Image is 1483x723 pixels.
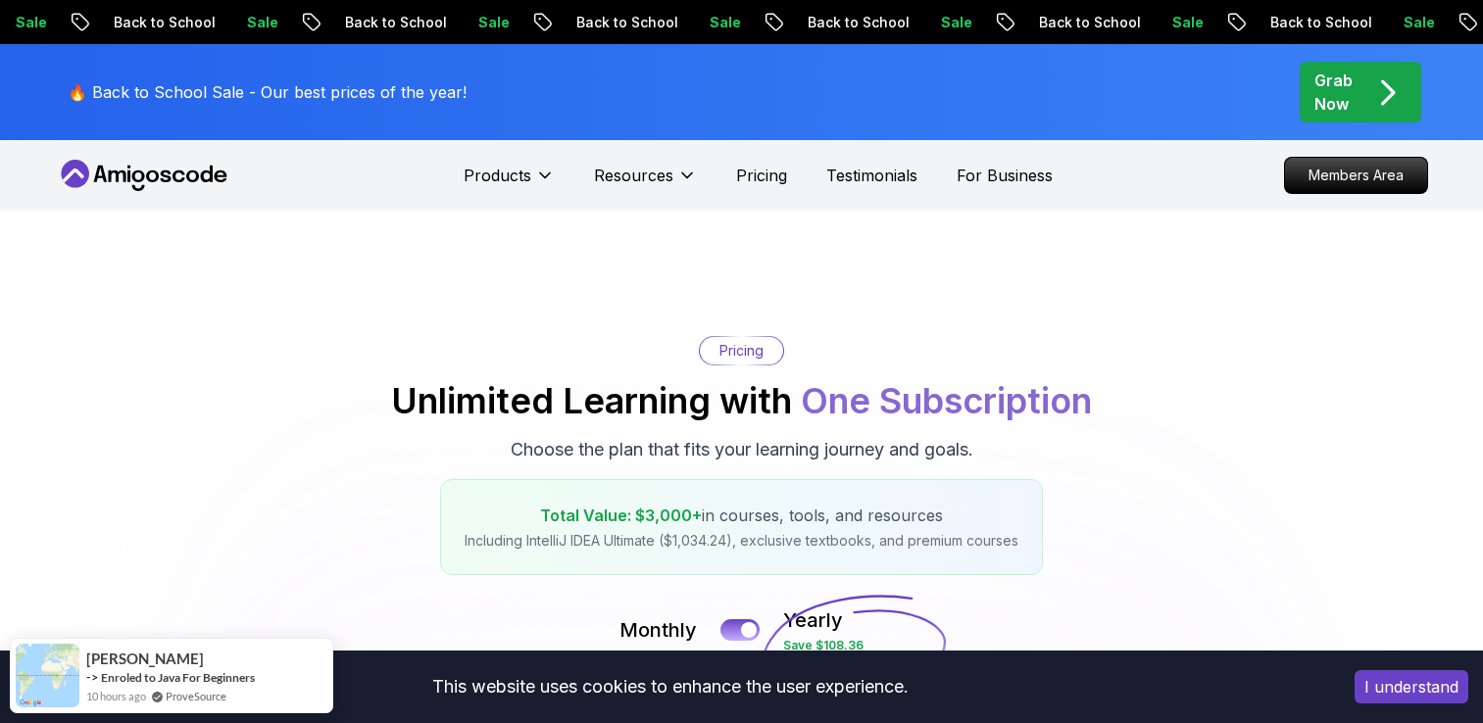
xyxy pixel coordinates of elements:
p: Sale [225,13,288,32]
a: For Business [957,164,1053,187]
p: Back to School [92,13,225,32]
p: Grab Now [1314,69,1353,116]
p: Back to School [555,13,688,32]
span: [PERSON_NAME] [86,651,204,667]
p: Back to School [323,13,457,32]
a: Pricing [736,164,787,187]
p: Back to School [1249,13,1382,32]
img: provesource social proof notification image [16,644,79,707]
p: in courses, tools, and resources [465,504,1018,527]
p: Sale [1382,13,1445,32]
button: Resources [594,164,697,203]
p: Sale [688,13,751,32]
p: Choose the plan that fits your learning journey and goals. [511,436,973,463]
p: Pricing [719,341,764,361]
p: Back to School [1017,13,1151,32]
a: Members Area [1284,157,1428,194]
span: Total Value: $3,000+ [540,506,702,525]
p: Monthly [619,616,697,644]
p: 🔥 Back to School Sale - Our best prices of the year! [68,80,467,104]
p: Members Area [1285,158,1427,193]
p: Sale [457,13,519,32]
span: One Subscription [801,379,1092,422]
h2: Unlimited Learning with [391,381,1092,420]
span: -> [86,669,99,685]
p: Back to School [786,13,919,32]
p: Sale [1151,13,1213,32]
div: This website uses cookies to enhance the user experience. [15,665,1325,708]
button: Products [464,164,555,203]
p: Sale [919,13,982,32]
p: Including IntelliJ IDEA Ultimate ($1,034.24), exclusive textbooks, and premium courses [465,531,1018,551]
p: Resources [594,164,673,187]
span: 10 hours ago [86,688,146,704]
a: ProveSource [166,688,226,704]
p: Products [464,164,531,187]
a: Testimonials [826,164,917,187]
button: Accept cookies [1355,670,1468,703]
a: Enroled to Java For Beginners [101,670,255,685]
